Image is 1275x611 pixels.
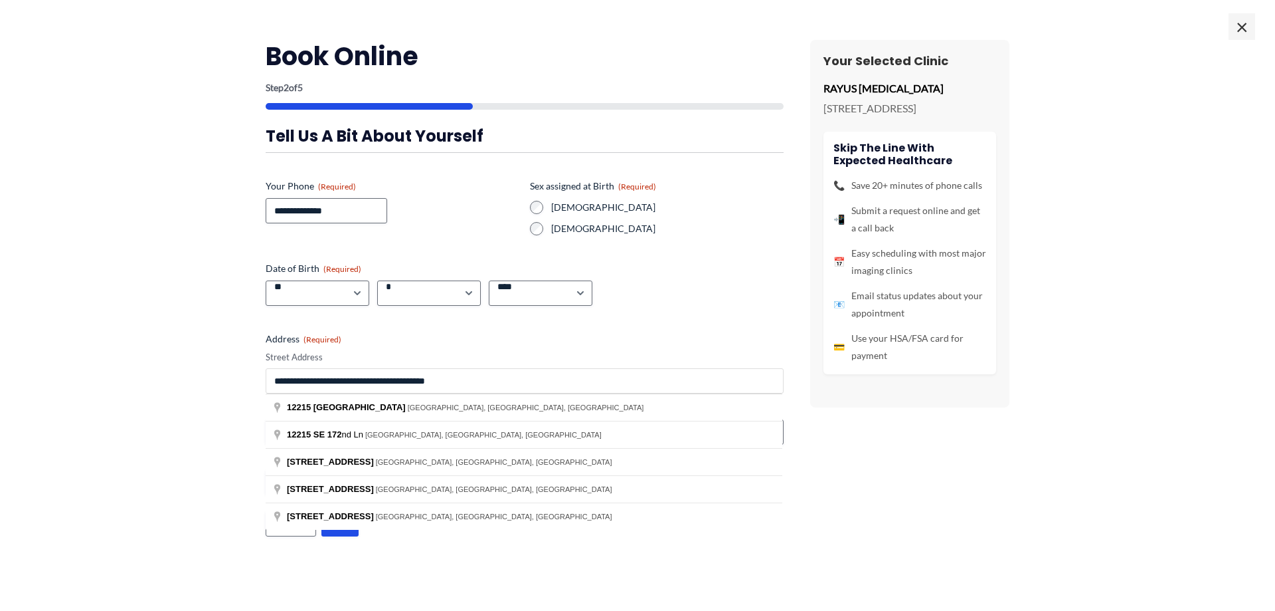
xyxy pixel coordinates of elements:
[833,330,986,364] li: Use your HSA/FSA card for payment
[833,202,986,237] li: Submit a request online and get a call back
[284,82,289,93] span: 2
[833,338,845,356] span: 💳
[313,402,406,412] span: [GEOGRAPHIC_DATA]
[833,177,845,194] span: 📞
[313,429,342,439] span: SE 172
[833,287,986,322] li: Email status updates about your appointment
[266,332,341,346] legend: Address
[266,351,784,364] label: Street Address
[551,222,784,235] label: [DEMOGRAPHIC_DATA]
[833,296,845,313] span: 📧
[266,262,361,275] legend: Date of Birth
[823,53,996,68] h3: Your Selected Clinic
[323,264,361,274] span: (Required)
[287,484,374,494] span: [STREET_ADDRESS]
[376,485,612,493] span: [GEOGRAPHIC_DATA], [GEOGRAPHIC_DATA], [GEOGRAPHIC_DATA]
[530,180,656,193] legend: Sex assigned at Birth
[297,82,303,93] span: 5
[833,142,986,167] h4: Skip the line with Expected Healthcare
[287,429,365,439] span: nd Ln
[833,245,986,279] li: Easy scheduling with most major imaging clinics
[287,457,374,467] span: [STREET_ADDRESS]
[376,513,612,521] span: [GEOGRAPHIC_DATA], [GEOGRAPHIC_DATA], [GEOGRAPHIC_DATA]
[823,98,996,118] p: [STREET_ADDRESS]
[833,211,845,228] span: 📲
[833,177,986,194] li: Save 20+ minutes of phone calls
[287,429,311,439] span: 12215
[408,404,644,412] span: [GEOGRAPHIC_DATA], [GEOGRAPHIC_DATA], [GEOGRAPHIC_DATA]
[266,40,784,72] h2: Book Online
[1229,13,1255,40] span: ×
[551,201,784,214] label: [DEMOGRAPHIC_DATA]
[318,182,356,191] span: (Required)
[618,182,656,191] span: (Required)
[266,126,784,146] h3: Tell us a bit about yourself
[833,253,845,271] span: 📅
[303,334,341,344] span: (Required)
[266,83,784,92] p: Step of
[287,402,311,412] span: 12215
[287,511,374,521] span: [STREET_ADDRESS]
[376,458,612,466] span: [GEOGRAPHIC_DATA], [GEOGRAPHIC_DATA], [GEOGRAPHIC_DATA]
[365,431,602,439] span: [GEOGRAPHIC_DATA], [GEOGRAPHIC_DATA], [GEOGRAPHIC_DATA]
[823,78,996,98] p: RAYUS [MEDICAL_DATA]
[266,180,519,193] label: Your Phone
